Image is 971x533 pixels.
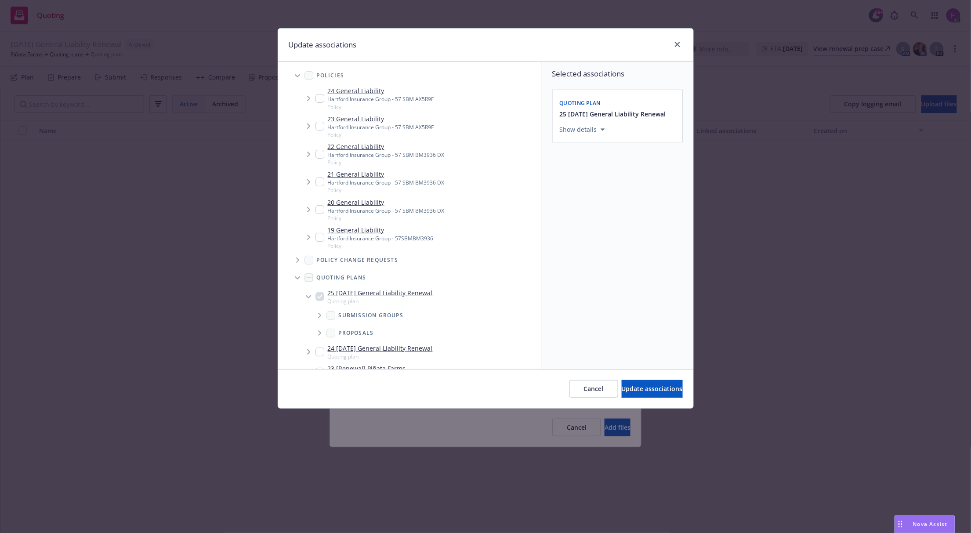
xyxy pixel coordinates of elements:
[328,207,445,214] div: Hartford Insurance Group - 57 SBM BM3936 DX
[328,364,406,373] a: 23 [Renewal] Piñata Farms
[556,124,609,135] button: Show details
[328,353,433,360] span: Quoting plan
[560,99,601,107] span: Quoting plan
[895,516,906,533] div: Drag to move
[317,257,398,263] span: Policy change requests
[317,73,344,78] span: Policies
[560,109,666,119] button: 25 [DATE] General Liability Renewal
[328,151,445,159] div: Hartford Insurance Group - 57 SBM BM3936 DX
[289,39,357,51] h1: Update associations
[328,186,445,194] span: Policy
[552,69,683,79] span: Selected associations
[569,380,618,398] button: Cancel
[328,131,434,138] span: Policy
[328,114,434,123] a: 23 General Liability
[328,225,434,235] a: 19 General Liability
[328,159,445,166] span: Policy
[622,384,683,393] span: Update associations
[328,103,434,111] span: Policy
[278,67,541,514] div: Tree Example
[913,520,948,528] span: Nova Assist
[328,170,445,179] a: 21 General Liability
[895,515,955,533] button: Nova Assist
[328,235,434,242] div: Hartford Insurance Group - 57SBMBM3936
[328,179,445,186] div: Hartford Insurance Group - 57 SBM BM3936 DX
[328,123,434,131] div: Hartford Insurance Group - 57 SBM AX5R9F
[328,95,434,103] div: Hartford Insurance Group - 57 SBM AX5R9F
[328,198,445,207] a: 20 General Liability
[317,275,366,280] span: Quoting plans
[339,313,403,318] span: Submission groups
[339,330,374,336] span: Proposals
[672,39,683,50] a: close
[328,242,434,250] span: Policy
[328,86,434,95] a: 24 General Liability
[328,344,433,353] a: 24 [DATE] General Liability Renewal
[622,380,683,398] button: Update associations
[328,214,445,222] span: Policy
[584,384,604,393] span: Cancel
[328,142,445,151] a: 22 General Liability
